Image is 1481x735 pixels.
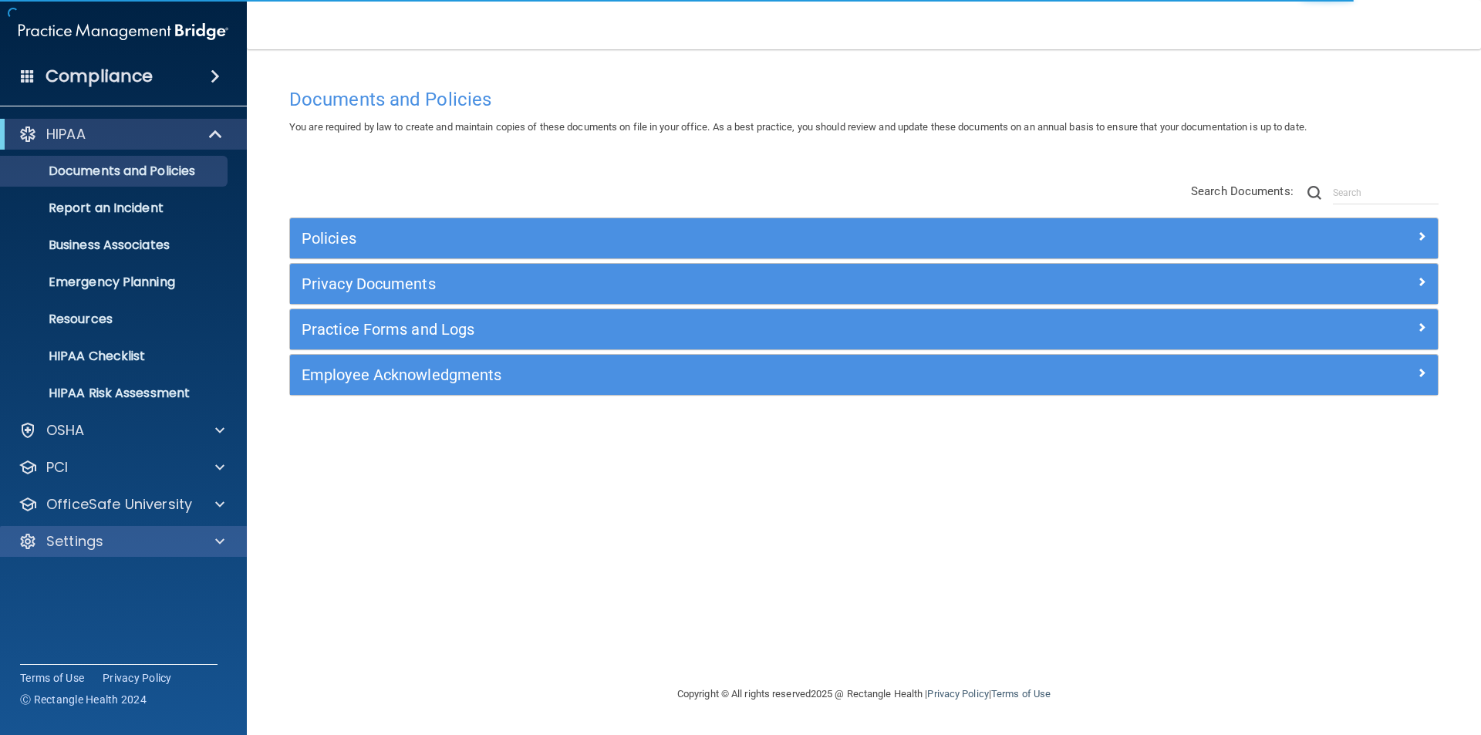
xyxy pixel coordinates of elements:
p: Resources [10,312,221,327]
h4: Documents and Policies [289,89,1439,110]
p: OSHA [46,421,85,440]
a: Settings [19,532,224,551]
p: HIPAA Checklist [10,349,221,364]
img: ic-search.3b580494.png [1307,186,1321,200]
p: Report an Incident [10,201,221,216]
p: Settings [46,532,103,551]
a: Privacy Documents [302,271,1426,296]
a: OfficeSafe University [19,495,224,514]
p: OfficeSafe University [46,495,192,514]
a: Employee Acknowledgments [302,362,1426,387]
p: HIPAA Risk Assessment [10,386,221,401]
a: PCI [19,458,224,477]
p: Emergency Planning [10,275,221,290]
input: Search [1333,181,1439,204]
p: PCI [46,458,68,477]
a: Privacy Policy [927,688,988,700]
a: HIPAA [19,125,224,143]
a: Terms of Use [991,688,1051,700]
p: Business Associates [10,238,221,253]
a: OSHA [19,421,224,440]
h4: Compliance [46,66,153,87]
h5: Employee Acknowledgments [302,366,1139,383]
iframe: Drift Widget Chat Controller [1214,625,1462,687]
span: Search Documents: [1191,184,1294,198]
span: You are required by law to create and maintain copies of these documents on file in your office. ... [289,121,1307,133]
a: Privacy Policy [103,670,172,686]
div: Copyright © All rights reserved 2025 @ Rectangle Health | | [582,669,1145,719]
h5: Privacy Documents [302,275,1139,292]
a: Policies [302,226,1426,251]
p: Documents and Policies [10,164,221,179]
img: PMB logo [19,16,228,47]
h5: Policies [302,230,1139,247]
a: Terms of Use [20,670,84,686]
p: HIPAA [46,125,86,143]
a: Practice Forms and Logs [302,317,1426,342]
span: Ⓒ Rectangle Health 2024 [20,692,147,707]
h5: Practice Forms and Logs [302,321,1139,338]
